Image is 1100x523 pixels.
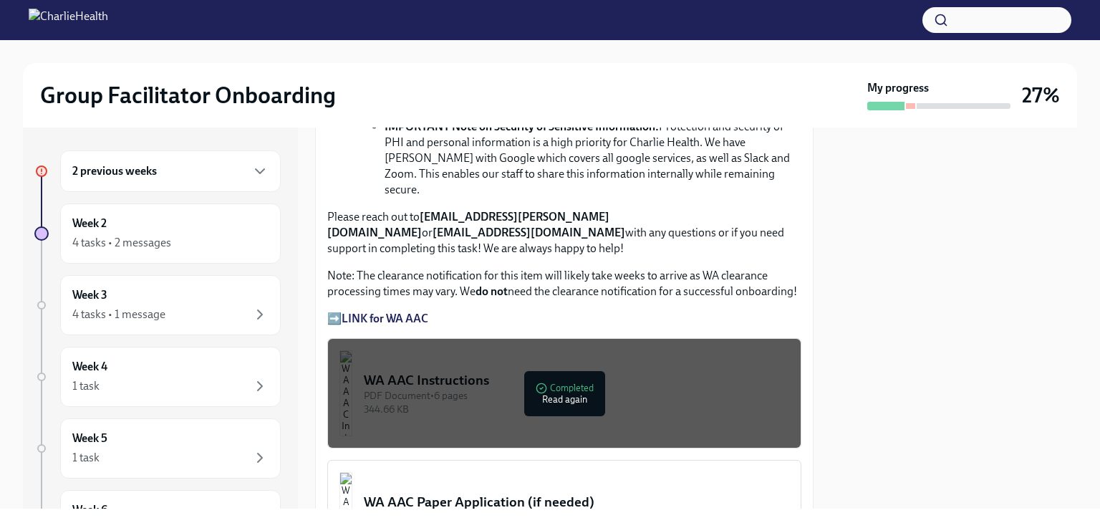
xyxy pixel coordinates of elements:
div: 1 task [72,378,100,394]
h2: Group Facilitator Onboarding [40,81,336,110]
div: 4 tasks • 2 messages [72,235,171,251]
div: 4 tasks • 1 message [72,307,165,322]
h6: Week 4 [72,359,107,375]
a: LINK for WA AAC [342,312,428,325]
a: Week 34 tasks • 1 message [34,275,281,335]
div: 2 previous weeks [60,150,281,192]
div: WA AAC Instructions [364,371,789,390]
a: Week 41 task [34,347,281,407]
h6: Week 2 [72,216,107,231]
strong: My progress [867,80,929,96]
strong: do not [476,284,508,298]
div: WA AAC Paper Application (if needed) [364,493,789,512]
a: Week 24 tasks • 2 messages [34,203,281,264]
img: CharlieHealth [29,9,108,32]
h3: 27% [1022,82,1060,108]
h6: Week 6 [72,502,107,518]
div: 1 task [72,450,100,466]
a: Week 51 task [34,418,281,479]
div: 344.66 KB [364,403,789,416]
li: Protection and security of PHI and personal information is a high priority for Charlie Health. We... [385,119,801,198]
strong: [EMAIL_ADDRESS][PERSON_NAME][DOMAIN_NAME] [327,210,609,239]
img: WA AAC Instructions [339,350,352,436]
button: WA AAC InstructionsPDF Document•6 pages344.66 KBCompletedRead again [327,338,801,448]
h6: 2 previous weeks [72,163,157,179]
p: Note: The clearance notification for this item will likely take weeks to arrive as WA clearance p... [327,268,801,299]
div: PDF Document • 6 pages [364,389,789,403]
h6: Week 3 [72,287,107,303]
p: ➡️ [327,311,801,327]
strong: [EMAIL_ADDRESS][DOMAIN_NAME] [433,226,625,239]
h6: Week 5 [72,431,107,446]
p: Please reach out to or with any questions or if you need support in completing this task! We are ... [327,209,801,256]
